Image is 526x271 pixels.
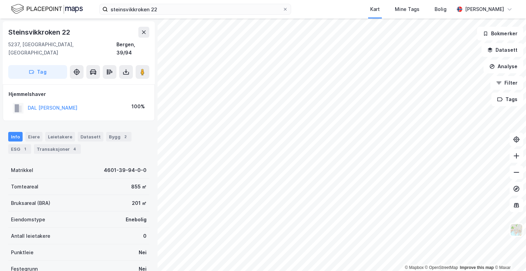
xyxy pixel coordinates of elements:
[45,132,75,141] div: Leietakere
[131,183,147,191] div: 855 ㎡
[122,133,129,140] div: 2
[491,93,523,106] button: Tags
[108,4,283,14] input: Søk på adresse, matrikkel, gårdeiere, leietakere eller personer
[8,132,23,141] div: Info
[131,102,145,111] div: 100%
[477,27,523,40] button: Bokmerker
[104,166,147,174] div: 4601-39-94-0-0
[405,265,424,270] a: Mapbox
[78,132,103,141] div: Datasett
[11,215,45,224] div: Eiendomstype
[395,5,419,13] div: Mine Tags
[510,223,523,236] img: Z
[11,248,34,257] div: Punktleie
[492,238,526,271] iframe: Chat Widget
[460,265,494,270] a: Improve this map
[435,5,447,13] div: Bolig
[132,199,147,207] div: 201 ㎡
[11,183,38,191] div: Tomteareal
[11,199,50,207] div: Bruksareal (BRA)
[11,166,33,174] div: Matrikkel
[22,146,28,152] div: 1
[11,3,83,15] img: logo.f888ab2527a4732fd821a326f86c7f29.svg
[484,60,523,73] button: Analyse
[492,238,526,271] div: Kontrollprogram for chat
[116,40,149,57] div: Bergen, 39/94
[143,232,147,240] div: 0
[8,27,71,38] div: Steinsvikkroken 22
[11,232,50,240] div: Antall leietakere
[481,43,523,57] button: Datasett
[8,144,31,154] div: ESG
[139,248,147,257] div: Nei
[71,146,78,152] div: 4
[9,90,149,98] div: Hjemmelshaver
[490,76,523,90] button: Filter
[8,40,116,57] div: 5237, [GEOGRAPHIC_DATA], [GEOGRAPHIC_DATA]
[465,5,504,13] div: [PERSON_NAME]
[425,265,458,270] a: OpenStreetMap
[106,132,131,141] div: Bygg
[8,65,67,79] button: Tag
[370,5,380,13] div: Kart
[34,144,81,154] div: Transaksjoner
[25,132,42,141] div: Eiere
[126,215,147,224] div: Enebolig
